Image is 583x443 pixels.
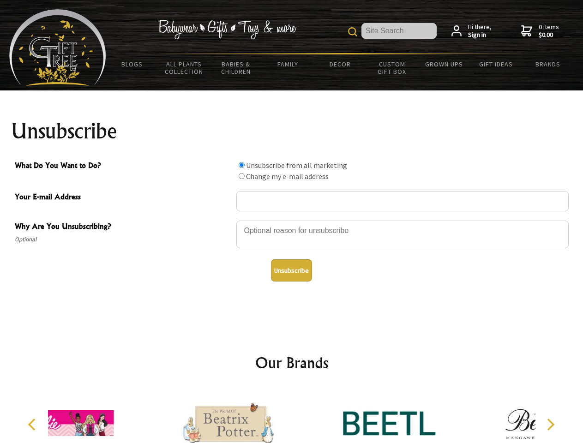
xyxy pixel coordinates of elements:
button: Next [540,414,560,435]
span: Hi there, [468,23,492,39]
button: Previous [23,414,43,435]
span: What Do You Want to Do? [15,160,232,173]
input: Site Search [361,23,437,39]
img: Babyware - Gifts - Toys and more... [9,9,106,86]
span: Why Are You Unsubscribing? [15,221,232,234]
a: BLOGS [106,54,158,74]
a: All Plants Collection [158,54,210,81]
span: Your E-mail Address [15,191,232,204]
input: What Do You Want to Do? [239,162,245,168]
label: Unsubscribe from all marketing [246,161,347,170]
input: What Do You Want to Do? [239,173,245,179]
img: product search [348,27,357,36]
textarea: Why Are You Unsubscribing? [236,221,569,248]
a: Grown Ups [418,54,470,74]
h2: Our Brands [18,352,565,374]
label: Change my e-mail address [246,172,329,181]
strong: Sign in [468,31,492,39]
strong: $0.00 [539,31,559,39]
span: 0 items [539,23,559,39]
a: Custom Gift Box [366,54,418,81]
h1: Unsubscribe [11,120,572,142]
a: Family [262,54,314,74]
span: Optional [15,234,232,245]
img: Babywear - Gifts - Toys & more [158,20,296,39]
input: Your E-mail Address [236,191,569,211]
a: Decor [314,54,366,74]
button: Unsubscribe [271,259,312,281]
a: Babies & Children [210,54,262,81]
a: Hi there,Sign in [451,23,492,39]
a: Brands [522,54,574,74]
a: 0 items$0.00 [521,23,559,39]
a: Gift Ideas [470,54,522,74]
